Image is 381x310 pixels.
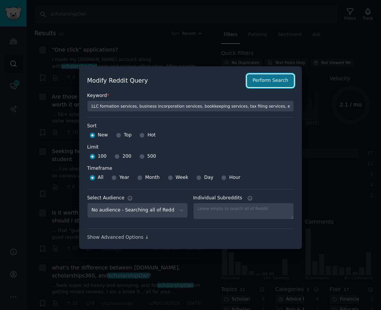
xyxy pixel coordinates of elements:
[87,100,294,112] input: Keyword to search on Reddit
[247,74,294,87] button: Perform Search
[119,174,129,181] span: Year
[87,92,294,99] label: Keyword
[87,163,294,172] label: Timeframe
[193,195,294,202] label: Individual Subreddits
[147,132,156,139] span: Hot
[122,153,131,160] span: 200
[204,174,213,181] span: Day
[87,76,243,86] h2: Modify Reddit Query
[87,195,125,202] div: Select Audience
[98,174,103,181] span: All
[98,132,108,139] span: New
[176,174,189,181] span: Week
[124,132,132,139] span: Top
[229,174,240,181] span: Hour
[87,123,294,130] label: Sort
[147,153,156,160] span: 500
[98,153,106,160] span: 100
[87,234,294,241] div: Show Advanced Options ↓
[87,144,98,151] div: Limit
[145,174,159,181] span: Month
